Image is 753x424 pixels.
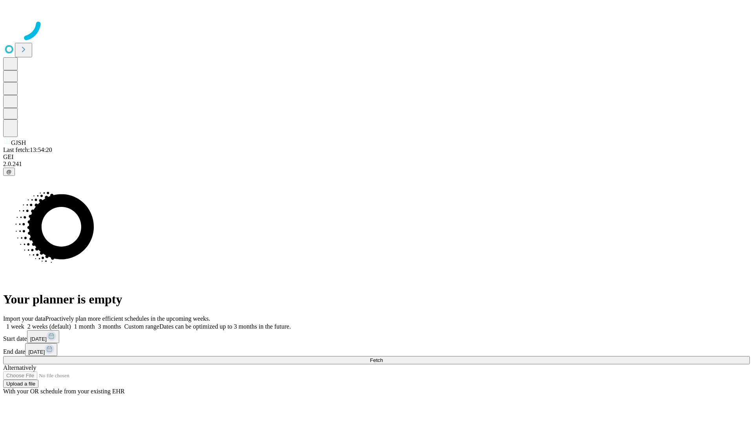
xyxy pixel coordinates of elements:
[45,315,210,322] span: Proactively plan more efficient schedules in the upcoming weeks.
[3,146,52,153] span: Last fetch: 13:54:20
[3,388,125,395] span: With your OR schedule from your existing EHR
[370,357,383,363] span: Fetch
[11,139,26,146] span: GJSH
[3,168,15,176] button: @
[3,154,750,161] div: GEI
[30,336,47,342] span: [DATE]
[27,330,59,343] button: [DATE]
[3,292,750,307] h1: Your planner is empty
[3,356,750,364] button: Fetch
[3,330,750,343] div: Start date
[28,349,45,355] span: [DATE]
[3,380,38,388] button: Upload a file
[25,343,57,356] button: [DATE]
[6,323,24,330] span: 1 week
[124,323,159,330] span: Custom range
[74,323,95,330] span: 1 month
[98,323,121,330] span: 3 months
[3,364,36,371] span: Alternatively
[3,315,45,322] span: Import your data
[3,161,750,168] div: 2.0.241
[159,323,291,330] span: Dates can be optimized up to 3 months in the future.
[27,323,71,330] span: 2 weeks (default)
[3,343,750,356] div: End date
[6,169,12,175] span: @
